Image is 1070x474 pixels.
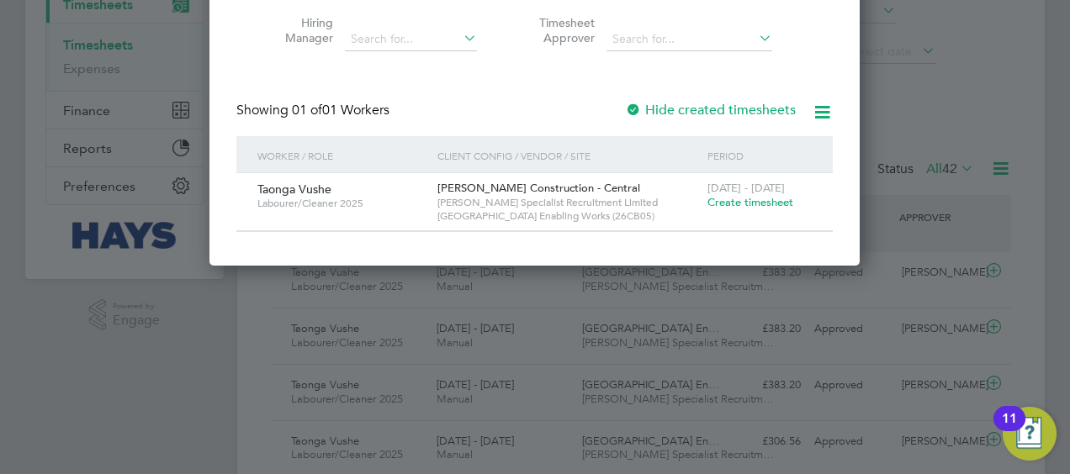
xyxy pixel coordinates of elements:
div: Period [703,136,816,175]
label: Hide created timesheets [625,102,796,118]
span: [GEOGRAPHIC_DATA] Enabling Works (26CB05) [437,209,699,223]
input: Search for... [345,28,477,51]
div: Showing [236,102,393,119]
span: 01 Workers [292,102,389,118]
span: Create timesheet [707,195,793,209]
span: [PERSON_NAME] Construction - Central [437,181,640,195]
div: 11 [1002,419,1017,440]
span: [PERSON_NAME] Specialist Recruitment Limited [437,196,699,209]
div: Client Config / Vendor / Site [433,136,703,175]
span: Taonga Vushe [257,182,331,197]
span: 01 of [292,102,322,118]
button: Open Resource Center, 11 new notifications [1003,407,1057,461]
div: Worker / Role [253,136,433,175]
span: [DATE] - [DATE] [707,181,785,195]
label: Hiring Manager [257,15,333,45]
label: Timesheet Approver [519,15,595,45]
input: Search for... [607,28,772,51]
span: Labourer/Cleaner 2025 [257,197,425,210]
